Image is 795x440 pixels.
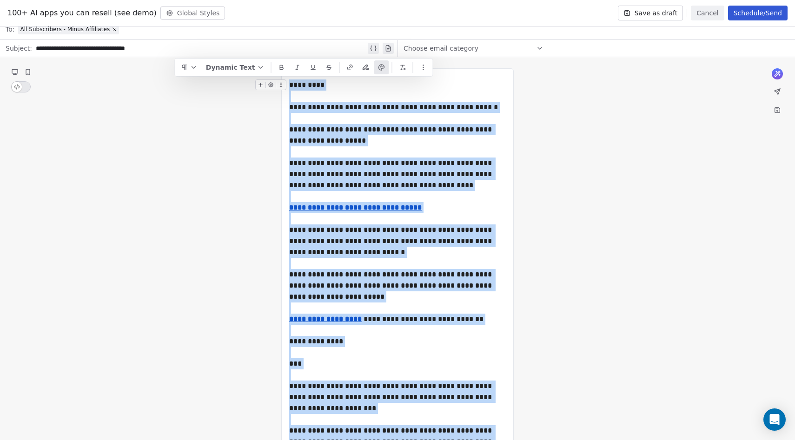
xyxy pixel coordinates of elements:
[7,7,157,19] span: 100+ AI apps you can resell (see demo)
[691,6,724,20] button: Cancel
[6,44,32,56] span: Subject:
[20,26,110,33] span: All Subscribers - Minus Affiliates
[763,408,786,431] div: Open Intercom Messenger
[202,60,268,74] button: Dynamic Text
[404,44,478,53] span: Choose email category
[160,7,225,20] button: Global Styles
[618,6,683,20] button: Save as draft
[728,6,788,20] button: Schedule/Send
[6,25,14,34] span: To:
